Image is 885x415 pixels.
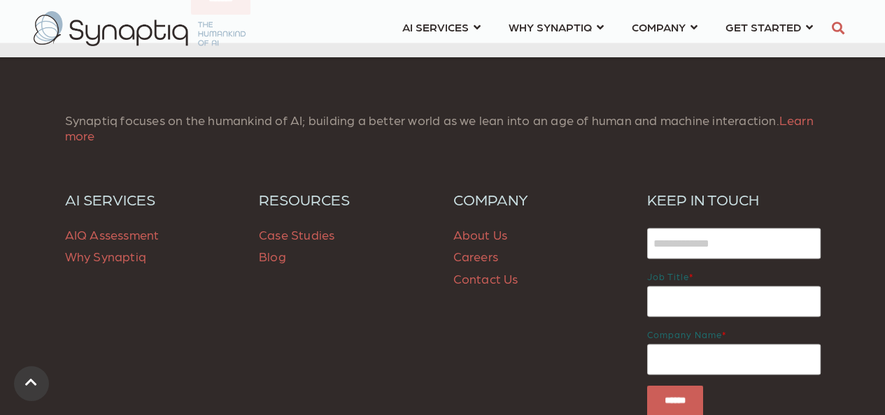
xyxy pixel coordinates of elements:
[453,190,627,208] a: COMPANY
[34,11,246,46] img: synaptiq logo-2
[259,226,334,241] a: Case Studies
[402,17,469,36] span: AI SERVICES
[725,14,813,40] a: GET STARTED
[259,248,286,263] a: Blog
[453,270,518,285] a: Contact Us
[65,226,160,241] a: AIQ Assessment
[647,190,821,208] h6: KEEP IN TOUCH
[509,17,592,36] span: WHY SYNAPTIQ
[65,112,814,143] span: Synaptiq focuses on the humankind of AI; building a better world as we lean into an age of human ...
[453,248,498,263] a: Careers
[632,14,698,40] a: COMPANY
[402,14,481,40] a: AI SERVICES
[388,3,827,54] nav: menu
[632,17,686,36] span: COMPANY
[509,14,604,40] a: WHY SYNAPTIQ
[725,17,801,36] span: GET STARTED
[647,328,722,339] span: Company name
[259,190,432,208] a: RESOURCES
[453,226,508,241] a: About Us
[647,270,689,281] span: Job title
[65,190,239,208] a: AI SERVICES
[65,112,814,143] a: Learn more
[65,248,146,263] a: Why Synaptiq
